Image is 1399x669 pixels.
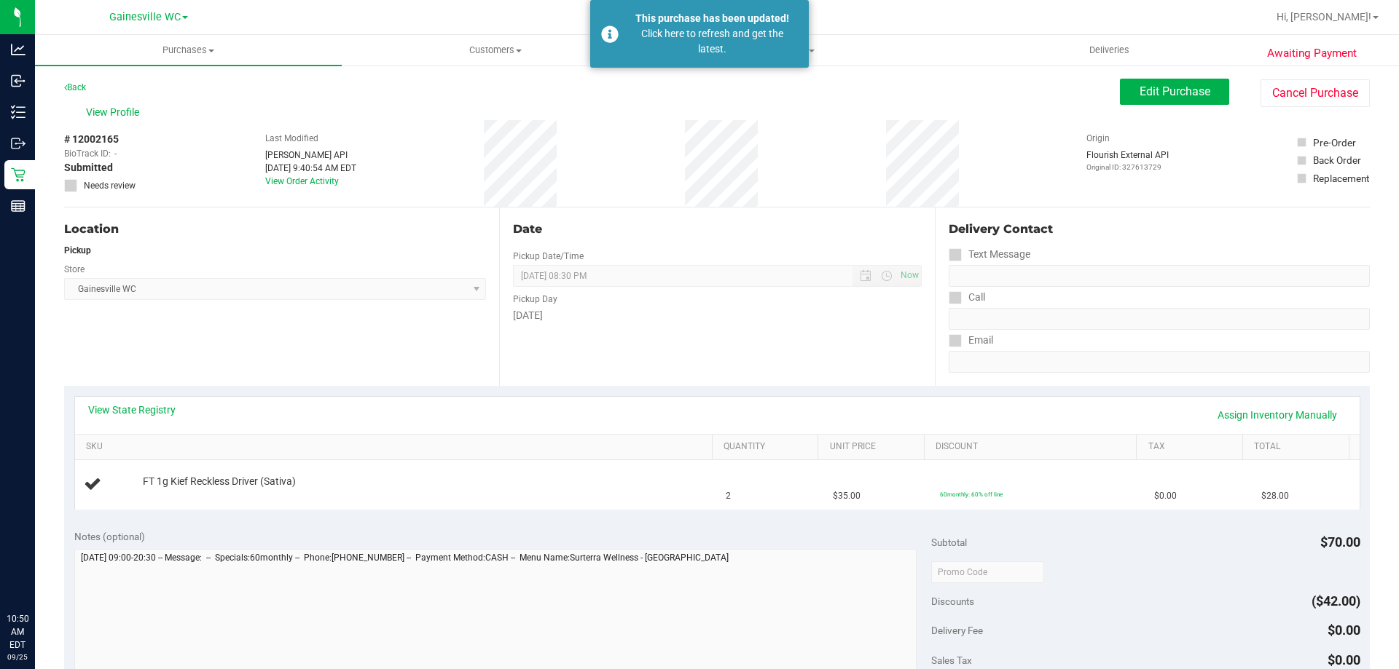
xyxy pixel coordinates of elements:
[1254,441,1343,453] a: Total
[265,176,339,186] a: View Order Activity
[1070,44,1149,57] span: Deliveries
[1261,79,1370,107] button: Cancel Purchase
[931,654,972,666] span: Sales Tax
[7,612,28,652] p: 10:50 AM EDT
[342,44,648,57] span: Customers
[513,308,921,323] div: [DATE]
[724,441,812,453] a: Quantity
[84,179,136,192] span: Needs review
[1312,593,1360,609] span: ($42.00)
[627,26,798,57] div: Click here to refresh and get the latest.
[35,44,342,57] span: Purchases
[949,287,985,308] label: Call
[949,221,1370,238] div: Delivery Contact
[833,489,861,503] span: $35.00
[1313,171,1369,186] div: Replacement
[1208,403,1347,427] a: Assign Inventory Manually
[627,11,798,26] div: This purchase has been updated!
[7,652,28,662] p: 09/25
[74,531,145,542] span: Notes (optional)
[513,221,921,238] div: Date
[949,265,1370,287] input: Format: (999) 999-9999
[114,147,117,160] span: -
[143,475,296,488] span: FT 1g Kief Reckless Driver (Sativa)
[936,441,1131,453] a: Discount
[830,441,919,453] a: Unit Price
[1086,162,1169,173] p: Original ID: 327613729
[11,74,26,88] inline-svg: Inbound
[1261,489,1289,503] span: $28.00
[931,537,967,548] span: Subtotal
[35,35,342,66] a: Purchases
[64,82,86,92] a: Back
[15,553,58,596] iframe: Resource center
[1320,534,1360,550] span: $70.00
[64,245,91,256] strong: Pickup
[940,491,1003,498] span: 60monthly: 60% off line
[265,149,356,162] div: [PERSON_NAME] API
[1086,132,1110,145] label: Origin
[949,308,1370,330] input: Format: (999) 999-9999
[64,160,113,175] span: Submitted
[956,35,1263,66] a: Deliveries
[265,162,356,175] div: [DATE] 9:40:54 AM EDT
[64,147,111,160] span: BioTrack ID:
[86,105,144,120] span: View Profile
[265,132,318,145] label: Last Modified
[11,167,26,182] inline-svg: Retail
[1267,45,1357,62] span: Awaiting Payment
[1277,11,1371,23] span: Hi, [PERSON_NAME]!
[11,105,26,119] inline-svg: Inventory
[1120,79,1229,105] button: Edit Purchase
[1313,135,1356,150] div: Pre-Order
[513,293,557,306] label: Pickup Day
[11,199,26,213] inline-svg: Reports
[1140,84,1210,98] span: Edit Purchase
[64,221,486,238] div: Location
[1328,652,1360,668] span: $0.00
[64,132,119,147] span: # 12002165
[11,42,26,57] inline-svg: Analytics
[109,11,181,23] span: Gainesville WC
[88,403,176,417] a: View State Registry
[949,330,993,351] label: Email
[1086,149,1169,173] div: Flourish External API
[1313,153,1361,167] div: Back Order
[931,561,1044,583] input: Promo Code
[726,489,731,503] span: 2
[43,550,60,568] iframe: Resource center unread badge
[949,244,1030,265] label: Text Message
[513,250,584,263] label: Pickup Date/Time
[342,35,648,66] a: Customers
[931,625,983,636] span: Delivery Fee
[64,263,85,276] label: Store
[1328,622,1360,638] span: $0.00
[1148,441,1237,453] a: Tax
[931,588,974,614] span: Discounts
[1154,489,1177,503] span: $0.00
[86,441,706,453] a: SKU
[11,136,26,151] inline-svg: Outbound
